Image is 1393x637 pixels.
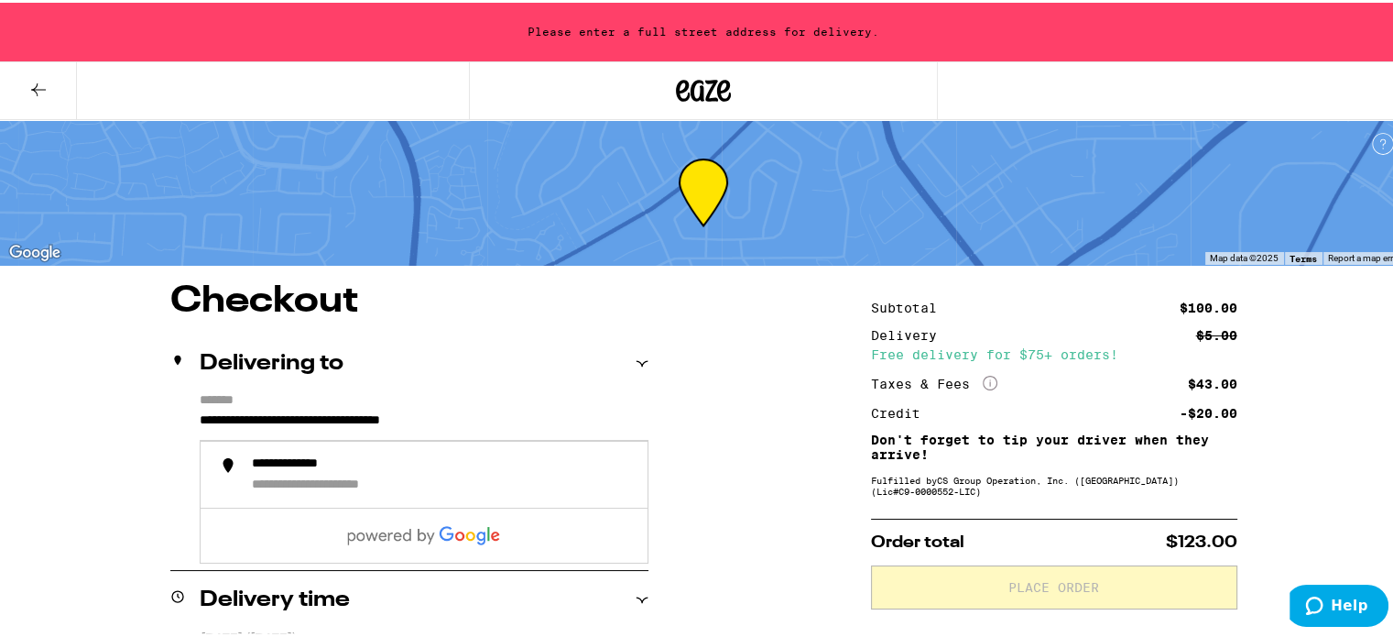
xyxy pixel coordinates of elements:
div: Subtotal [871,299,950,312]
h2: Delivery time [200,587,350,609]
img: Google [5,238,65,262]
a: Terms [1290,250,1317,261]
span: Place Order [1008,578,1099,591]
iframe: Opens a widget where you can find more information [1290,582,1388,628]
div: $43.00 [1188,375,1237,388]
a: Open this area in Google Maps (opens a new window) [5,238,65,262]
div: $5.00 [1196,326,1237,339]
div: Delivery [871,326,950,339]
span: Map data ©2025 [1210,250,1279,260]
p: Don't forget to tip your driver when they arrive! [871,430,1237,459]
div: -$20.00 [1180,404,1237,417]
div: $100.00 [1180,299,1237,312]
span: $123.00 [1166,532,1237,548]
h1: Checkout [170,280,648,317]
div: Free delivery for $75+ orders! [871,346,1237,358]
button: Place Order [871,563,1237,607]
div: Fulfilled by CS Group Operation, Inc. ([GEOGRAPHIC_DATA]) (Lic# C9-0000552-LIC ) [871,472,1237,494]
h2: Delivering to [200,350,343,372]
div: Credit [871,404,933,417]
div: Taxes & Fees [871,373,997,390]
span: Order total [871,532,964,548]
